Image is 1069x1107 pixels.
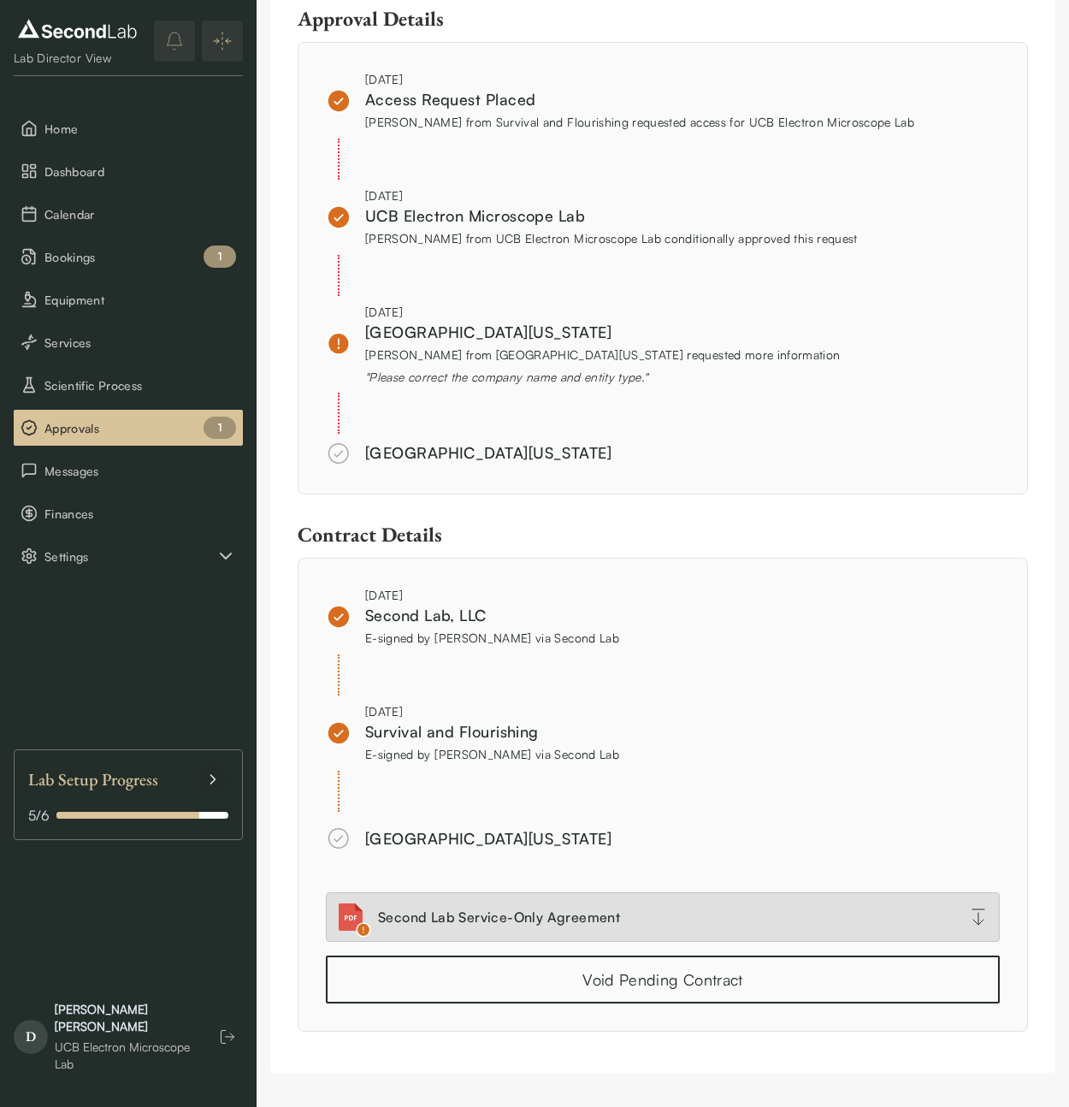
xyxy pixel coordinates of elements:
div: [DATE] [365,70,914,88]
span: Finances [44,505,236,523]
div: UCB Electron Microscope Lab [365,204,858,228]
img: logo [14,15,141,43]
span: Services [44,334,236,352]
img: approved [326,88,351,114]
img: Attachment icon for pdf [337,903,364,931]
div: Contract Details [298,522,1028,548]
div: [GEOGRAPHIC_DATA][US_STATE] [365,321,841,344]
img: approved [326,826,351,851]
div: [PERSON_NAME] [PERSON_NAME] [55,1001,195,1035]
div: Access Request Placed [365,88,914,111]
span: Equipment [44,291,236,309]
button: Services [14,324,243,360]
button: Scientific Process [14,367,243,403]
span: Calendar [44,205,236,223]
button: Equipment [14,281,243,317]
div: " Please correct the company name and entity type. " [365,368,841,386]
img: pending_uni_more_info [326,604,351,630]
div: Settings sub items [14,538,243,574]
span: Approvals [44,419,236,437]
span: Messages [44,462,236,480]
button: Finances [14,495,243,531]
button: Bookings 1 pending [14,239,243,275]
div: [DATE] [365,586,619,604]
span: E-signed by [PERSON_NAME] via Second Lab [365,747,619,761]
div: [GEOGRAPHIC_DATA][US_STATE] [365,827,611,850]
div: Lab Director View [14,50,141,67]
span: 5 / 6 [28,805,50,826]
button: Home [14,110,243,146]
button: Messages [14,453,243,488]
button: Log out [212,1021,243,1052]
img: Check icon for pdf [356,922,371,938]
span: [PERSON_NAME] from UCB Electron Microscope Lab conditionally approved this request [365,231,858,246]
div: Second Lab, LLC [365,604,619,627]
span: E-signed by [PERSON_NAME] via Second Lab [365,630,619,645]
button: Settings [14,538,243,574]
span: Home [44,120,236,138]
div: Survival and Flourishing [365,720,619,743]
button: Approvals [14,410,243,446]
div: 1 [204,417,236,439]
button: Calendar [14,196,243,232]
span: Lab Setup Progress [28,764,158,795]
div: [DATE] [365,303,841,321]
span: Settings [44,548,216,565]
span: D [14,1020,48,1054]
div: [DATE] [365,702,619,720]
button: Dashboard [14,153,243,189]
img: pending_uni_more_info [326,720,351,746]
img: approved [326,331,351,357]
img: approved [326,441,351,466]
div: [DATE] [365,186,858,204]
div: [GEOGRAPHIC_DATA][US_STATE] [365,441,611,465]
img: approved [326,204,351,230]
div: 1 [204,246,236,268]
div: Second Lab Service-Only Agreement [378,907,620,927]
button: Expand/Collapse sidebar [202,21,243,62]
div: UCB Electron Microscope Lab [55,1039,195,1073]
span: [PERSON_NAME] from Survival and Flourishing requested access for UCB Electron Microscope Lab [365,115,914,129]
div: Approval Details [298,6,1028,32]
button: notifications [154,21,195,62]
span: [PERSON_NAME] from [GEOGRAPHIC_DATA][US_STATE] requested more information [365,347,841,362]
li: Bookings [14,239,243,275]
a: Attachment icon for pdfCheck icon for pdfSecond Lab Service-Only Agreement [326,892,1000,942]
span: Bookings [44,248,236,266]
span: Dashboard [44,163,236,181]
span: Scientific Process [44,376,236,394]
button: Void Pending Contract [326,956,1000,1003]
